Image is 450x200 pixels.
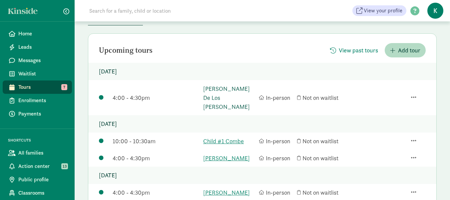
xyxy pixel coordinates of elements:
span: 7 [61,84,67,90]
input: Search for a family, child or location [85,4,272,17]
a: Classrooms [3,186,72,200]
span: View your profile [364,7,402,15]
span: Leads [18,43,67,51]
div: Not on waitlist [297,154,349,163]
span: Action center [18,162,67,170]
span: Classrooms [18,189,67,197]
span: Messages [18,56,67,64]
div: 10:00 - 10:30am [113,137,200,146]
div: In-person [259,137,294,146]
a: Enrollments [3,94,72,107]
span: Public profile [18,176,67,184]
span: 13 [61,163,68,169]
div: Not on waitlist [297,188,349,197]
div: In-person [259,93,294,102]
span: Tours [18,83,67,91]
div: 4:00 - 4:30pm [113,93,200,102]
span: All families [18,149,67,157]
a: [PERSON_NAME] [203,154,255,163]
a: Payments [3,107,72,121]
span: Enrollments [18,96,67,105]
a: [PERSON_NAME] De Los [PERSON_NAME] [203,84,255,111]
a: Home [3,27,72,40]
a: View past tours [325,47,383,54]
h2: Upcoming tours [99,46,153,54]
span: Home [18,30,67,38]
span: Payments [18,110,67,118]
button: Add tour [385,43,426,57]
span: Add tour [398,46,420,55]
div: Not on waitlist [297,93,349,102]
a: Child #1 Combe [203,137,255,146]
a: Tours 7 [3,80,72,94]
div: In-person [259,188,294,197]
div: 4:00 - 4:30pm [113,154,200,163]
a: Messages [3,54,72,67]
a: Action center 13 [3,160,72,173]
span: Waitlist [18,70,67,78]
a: Waitlist [3,67,72,80]
div: Not on waitlist [297,137,349,146]
span: K [427,3,443,19]
a: View your profile [352,5,406,16]
a: All families [3,146,72,160]
p: [DATE] [88,167,436,184]
p: [DATE] [88,115,436,133]
button: View past tours [325,43,383,57]
iframe: Chat Widget [417,168,450,200]
a: [PERSON_NAME] [203,188,255,197]
a: Public profile [3,173,72,186]
a: Leads [3,40,72,54]
div: In-person [259,154,294,163]
span: View past tours [339,46,378,55]
p: [DATE] [88,63,436,80]
div: 4:00 - 4:30pm [113,188,200,197]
